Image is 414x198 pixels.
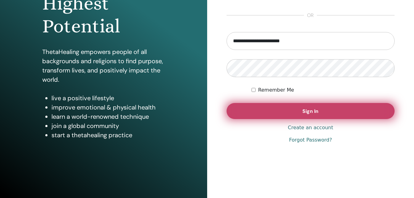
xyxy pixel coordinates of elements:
[304,12,317,19] span: or
[51,121,165,130] li: join a global community
[42,47,165,84] p: ThetaHealing empowers people of all backgrounds and religions to find purpose, transform lives, a...
[252,86,395,94] div: Keep me authenticated indefinitely or until I manually logout
[51,93,165,103] li: live a positive lifestyle
[51,130,165,140] li: start a thetahealing practice
[227,103,395,119] button: Sign In
[289,136,332,144] a: Forgot Password?
[258,86,294,94] label: Remember Me
[51,112,165,121] li: learn a world-renowned technique
[51,103,165,112] li: improve emotional & physical health
[288,124,333,131] a: Create an account
[302,108,318,114] span: Sign In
